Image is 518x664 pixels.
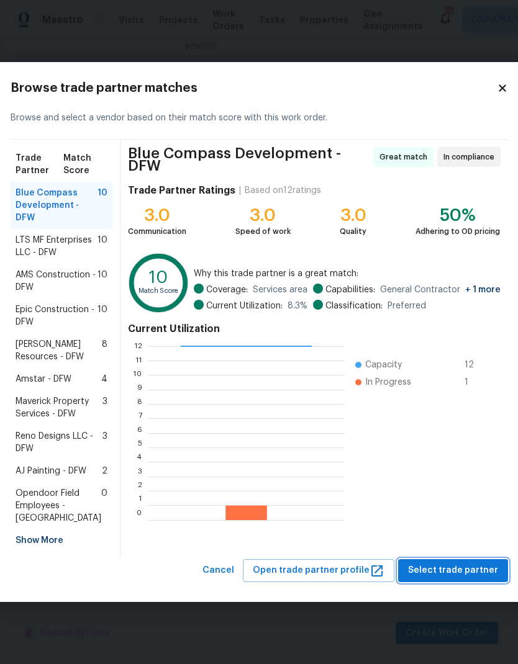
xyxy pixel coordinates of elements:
h4: Trade Partner Ratings [128,184,235,197]
div: Communication [128,225,186,238]
span: Current Utilization: [206,300,283,312]
text: 3 [137,473,142,480]
div: Browse and select a vendor based on their match score with this work order. [11,97,508,140]
text: Match Score [138,288,178,295]
span: Services area [253,284,307,296]
span: 8.3 % [288,300,307,312]
text: 12 [134,343,142,350]
span: Match Score [63,152,107,177]
span: 3 [102,430,107,455]
span: Capacity [365,359,402,371]
span: 10 [98,234,107,259]
text: 5 [137,444,142,451]
div: Speed of work [235,225,291,238]
button: Select trade partner [398,559,508,582]
text: 9 [137,386,142,393]
span: Cancel [202,563,234,578]
text: 4 [137,458,142,465]
text: 1 [139,501,142,509]
button: Cancel [198,559,239,582]
span: Why this trade partner is a great match: [194,267,500,280]
span: Blue Compass Development - DFW [128,147,370,172]
span: Trade Partner [16,152,64,177]
span: [PERSON_NAME] Resources - DFW [16,338,102,363]
div: Show More [11,529,112,552]
div: 3.0 [128,209,186,222]
div: | [235,184,245,197]
span: Capabilities: [325,284,375,296]
span: 12 [465,359,484,371]
text: 10 [133,371,142,379]
div: Quality [340,225,366,238]
span: + 1 more [465,285,501,294]
text: 6 [137,429,142,437]
h2: Browse trade partner matches [11,82,497,94]
span: AJ Painting - DFW [16,465,86,477]
span: Maverick Property Services - DFW [16,395,102,420]
span: 10 [98,269,107,294]
span: Opendoor Field Employees - [GEOGRAPHIC_DATA] [16,487,101,524]
span: AMS Construction - DFW [16,269,98,294]
text: 8 [137,400,142,408]
button: Open trade partner profile [243,559,394,582]
span: Classification: [325,300,383,312]
text: 2 [137,487,142,495]
text: 0 [136,516,142,524]
span: 10 [98,303,107,328]
span: Blue Compass Development - DFW [16,187,98,224]
text: 10 [149,270,168,287]
text: 11 [135,357,142,364]
div: 3.0 [340,209,366,222]
span: 1 [465,376,484,388]
span: Great match [379,151,432,163]
span: In Progress [365,376,411,388]
div: 3.0 [235,209,291,222]
span: In compliance [443,151,499,163]
span: 3 [102,395,107,420]
span: General Contractor [380,284,501,296]
span: LTS MF Enterprises LLC - DFW [16,234,98,259]
div: Adhering to OD pricing [416,225,500,238]
span: Reno Designs LLC - DFW [16,430,102,455]
h4: Current Utilization [128,323,501,335]
span: Open trade partner profile [253,563,384,578]
span: 8 [102,338,107,363]
span: Preferred [388,300,426,312]
text: 7 [138,415,142,422]
span: Epic Construction - DFW [16,303,98,328]
div: 50% [416,209,500,222]
span: Amstar - DFW [16,373,71,385]
span: Coverage: [206,284,248,296]
span: 0 [101,487,107,524]
span: 4 [101,373,107,385]
span: 10 [98,187,107,224]
div: Based on 12 ratings [245,184,321,197]
span: 2 [102,465,107,477]
span: Select trade partner [408,563,498,578]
